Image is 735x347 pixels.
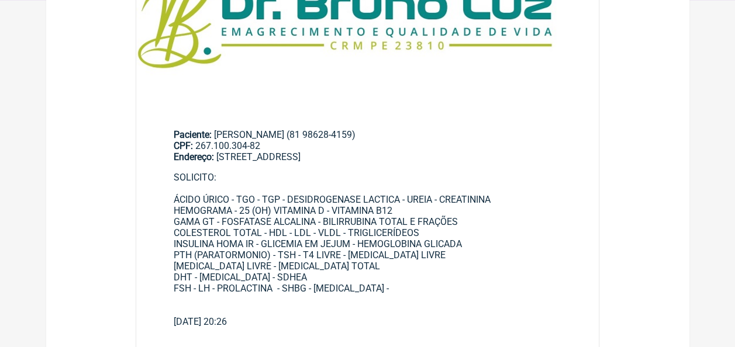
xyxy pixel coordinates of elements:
[174,129,212,140] span: Paciente:
[174,129,562,162] div: [PERSON_NAME] (81 98628-4159)
[174,172,562,316] div: SOLICITO: ÁCIDO ÚRICO - TGO - TGP - DESIDROGENASE LACTICA - UREIA - CREATININA HEMOGRAMA - 25 (OH...
[174,151,214,162] span: Endereço:
[174,140,562,151] div: 267.100.304-82
[174,151,562,162] div: [STREET_ADDRESS]
[174,140,193,151] span: CPF:
[174,316,562,327] div: [DATE] 20:26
